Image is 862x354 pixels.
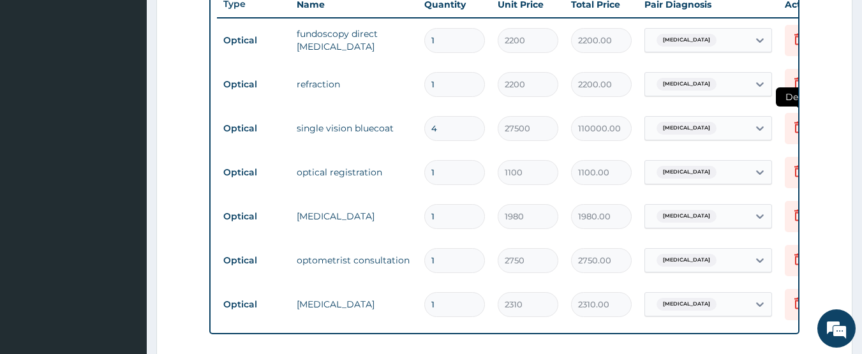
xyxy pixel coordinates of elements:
[657,210,717,223] span: [MEDICAL_DATA]
[290,247,418,273] td: optometrist consultation
[290,115,418,141] td: single vision bluecoat
[657,34,717,47] span: [MEDICAL_DATA]
[290,159,418,185] td: optical registration
[657,78,717,91] span: [MEDICAL_DATA]
[209,6,240,37] div: Minimize live chat window
[6,226,243,271] textarea: Type your message and hit 'Enter'
[657,122,717,135] span: [MEDICAL_DATA]
[66,71,214,88] div: Chat with us now
[217,161,290,184] td: Optical
[657,298,717,311] span: [MEDICAL_DATA]
[217,249,290,272] td: Optical
[217,29,290,52] td: Optical
[290,21,418,59] td: fundoscopy direct [MEDICAL_DATA]
[290,203,418,229] td: [MEDICAL_DATA]
[290,291,418,317] td: [MEDICAL_DATA]
[290,71,418,97] td: refraction
[24,64,52,96] img: d_794563401_company_1708531726252_794563401
[217,205,290,228] td: Optical
[217,293,290,316] td: Optical
[217,117,290,140] td: Optical
[217,73,290,96] td: Optical
[776,87,824,107] span: Delete
[74,100,176,228] span: We're online!
[657,166,717,179] span: [MEDICAL_DATA]
[657,254,717,267] span: [MEDICAL_DATA]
